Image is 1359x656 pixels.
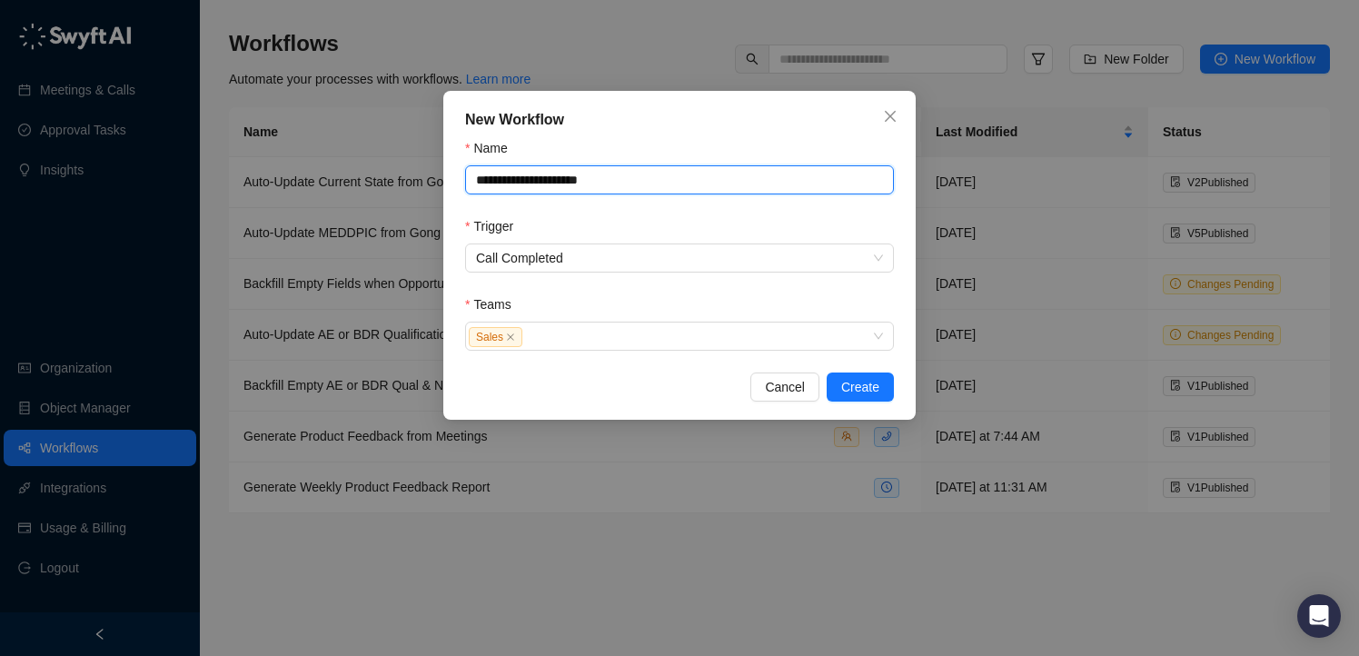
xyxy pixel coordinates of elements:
[765,377,805,397] span: Cancel
[750,373,819,402] button: Cancel
[469,327,522,347] span: Sales
[841,377,879,397] span: Create
[476,244,883,272] span: Call Completed
[465,216,526,236] label: Trigger
[1297,594,1341,638] div: Open Intercom Messenger
[465,294,524,314] label: Teams
[465,165,894,194] input: Name
[506,333,515,342] span: close
[883,109,898,124] span: close
[465,109,894,131] div: New Workflow
[465,138,521,158] label: Name
[876,102,905,131] button: Close
[827,373,894,402] button: Create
